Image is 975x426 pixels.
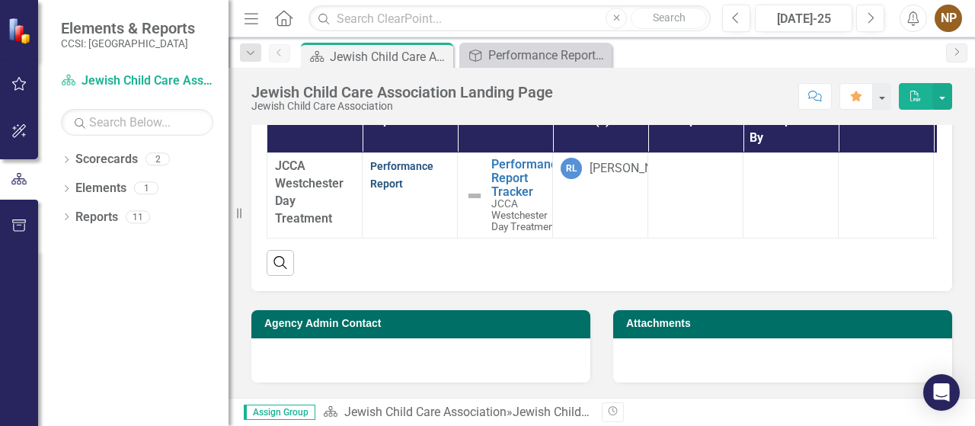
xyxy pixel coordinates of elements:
h3: Attachments [626,318,945,329]
a: Jewish Child Care Association [61,72,213,90]
div: [PERSON_NAME] [590,160,681,178]
button: [DATE]-25 [755,5,852,32]
div: Jewish Child Care Association [251,101,553,112]
button: NP [935,5,962,32]
a: Performance Report [370,160,433,190]
span: JCCA Westchester Day Treatment [491,197,558,232]
a: Performance Report Tracker [491,158,564,198]
td: Double-Click to Edit Right Click for Context Menu [458,153,553,238]
a: Jewish Child Care Association [344,405,507,419]
a: Elements [75,180,126,197]
span: Elements & Reports [61,19,195,37]
div: 2 [145,153,170,166]
div: Performance Report Tracker [488,46,608,65]
div: RL [561,158,582,179]
span: JCCA Westchester Day Treatment [275,159,344,226]
td: Double-Click to Edit [839,153,934,238]
div: Jewish Child Care Association Landing Page [251,84,553,101]
div: » [323,404,590,421]
a: Reports [75,209,118,226]
span: Assign Group [244,405,315,420]
div: [DATE]-25 [760,10,847,28]
a: Scorecards [75,151,138,168]
img: ClearPoint Strategy [8,18,34,44]
div: Jewish Child Care Association Landing Page [330,47,449,66]
div: 11 [126,210,150,223]
div: Open Intercom Messenger [923,374,960,411]
input: Search Below... [61,109,213,136]
a: Performance Report Tracker [463,46,608,65]
span: Search [653,11,686,24]
input: Search ClearPoint... [308,5,711,32]
img: Not Defined [465,187,484,205]
div: 1 [134,182,158,195]
h3: Agency Admin Contact [264,318,583,329]
small: CCSI: [GEOGRAPHIC_DATA] [61,37,195,50]
div: Jewish Child Care Association Landing Page [513,405,753,419]
button: Search [631,8,707,29]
